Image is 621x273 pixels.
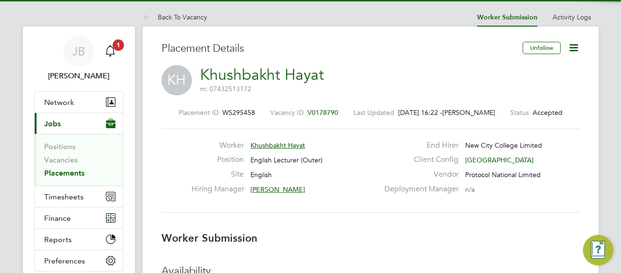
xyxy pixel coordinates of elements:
span: Reports [44,235,72,244]
a: Positions [44,142,76,151]
a: Back To Vacancy [143,13,207,21]
span: Accepted [533,108,563,117]
button: Timesheets [35,186,123,207]
span: Josh Boulding [34,70,124,82]
span: KH [162,65,192,95]
label: Worker [191,141,244,151]
span: Khushbakht Hayat [250,141,305,150]
div: Jobs [35,134,123,186]
span: m: 07432513172 [200,85,251,93]
label: Status [510,108,529,117]
label: Placement ID [179,108,219,117]
label: Site [191,169,244,179]
span: Jobs [44,119,61,128]
a: Activity Logs [553,13,591,21]
a: Placements [44,169,85,178]
a: Worker Submission [477,13,537,21]
span: Network [44,98,74,107]
span: 1 [113,39,124,51]
a: JB[PERSON_NAME] [34,36,124,82]
span: New City College Limited [465,141,542,150]
button: Unfollow [523,42,561,54]
a: Khushbakht Hayat [200,66,324,84]
span: Timesheets [44,192,84,201]
button: Jobs [35,113,123,134]
h3: Placement Details [162,42,516,56]
label: Client Config [379,155,459,165]
span: WS295458 [222,108,255,117]
button: Engage Resource Center [583,235,613,265]
span: English Lecturer (Outer) [250,156,323,164]
span: English [250,170,272,179]
label: End Hirer [379,141,459,151]
a: 1 [101,36,120,66]
label: Vacancy ID [270,108,304,117]
label: Position [191,155,244,165]
label: Deployment Manager [379,184,459,194]
button: Preferences [35,250,123,271]
label: Last Updated [353,108,394,117]
span: Protocol National Limited [465,170,541,179]
span: [GEOGRAPHIC_DATA] [465,156,534,164]
label: Hiring Manager [191,184,244,194]
span: [DATE] 16:22 - [398,108,442,117]
span: Finance [44,214,71,223]
span: [PERSON_NAME] [250,185,305,194]
button: Reports [35,229,123,250]
span: V0178790 [307,108,338,117]
a: Vacancies [44,155,78,164]
span: JB [72,45,85,57]
label: Vendor [379,169,459,179]
button: Finance [35,207,123,228]
b: Worker Submission [162,232,258,245]
span: Preferences [44,256,85,265]
span: [PERSON_NAME] [442,108,495,117]
button: Network [35,92,123,113]
span: n/a [465,185,475,194]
